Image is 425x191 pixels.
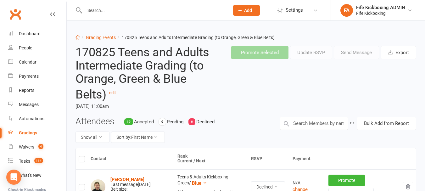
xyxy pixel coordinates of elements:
[75,132,109,143] button: Show all
[244,8,252,13] span: Add
[8,27,66,41] a: Dashboard
[196,119,215,125] span: Declined
[124,118,133,125] div: 19
[8,83,66,98] a: Reports
[8,126,66,140] a: Gradings
[350,117,354,129] div: or
[111,132,165,143] button: Sort by:First Name
[192,179,207,187] button: Blue
[75,46,212,101] h2: 170825 Teens and Adults Intermediate Grading (to Orange, Green & Blue Belts)
[75,117,114,126] h3: Attendees
[8,112,66,126] a: Automations
[116,34,275,41] li: 170825 Teens and Adults Intermediate Grading (to Orange, Green & Blue Belts)
[290,148,416,169] th: Payment
[110,177,144,182] a: [PERSON_NAME]
[109,90,116,95] a: edit
[381,46,416,59] button: Export
[192,180,201,186] span: Blue
[248,148,290,169] th: RSVP
[8,55,66,69] a: Calendar
[356,10,405,16] div: Fife Kickboxing
[233,5,260,16] button: Add
[6,170,21,185] div: Open Intercom Messenger
[357,117,416,130] button: Bulk Add from Report
[83,6,225,15] input: Search...
[175,148,248,169] th: Rank Current / Next
[8,140,66,154] a: Waivers 4
[293,181,323,185] div: N/A
[19,116,44,121] div: Automations
[280,117,348,130] input: Search Members by name
[188,118,195,125] div: 6
[110,182,151,187] div: Last message [DATE]
[159,118,166,125] div: 0
[88,148,175,169] th: Contact
[38,144,43,149] span: 4
[167,119,183,125] span: Pending
[328,175,365,186] button: Promote
[19,130,37,135] div: Gradings
[8,98,66,112] a: Messages
[8,69,66,83] a: Payments
[19,88,34,93] div: Reports
[8,168,66,183] a: What's New
[19,159,30,164] div: Tasks
[356,5,405,10] div: Fife Kickboxing ADMIN
[86,35,116,40] a: Grading Events
[8,41,66,55] a: People
[19,59,36,65] div: Calendar
[75,101,212,112] time: [DATE] 11:00am
[286,3,303,17] span: Settings
[8,6,23,22] a: Clubworx
[34,158,43,163] span: 114
[134,119,154,125] span: Accepted
[19,45,32,50] div: People
[340,4,353,17] div: FA
[19,144,34,149] div: Waivers
[19,102,39,107] div: Messages
[19,173,42,178] div: What's New
[8,154,66,168] a: Tasks 114
[19,31,41,36] div: Dashboard
[19,74,39,79] div: Payments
